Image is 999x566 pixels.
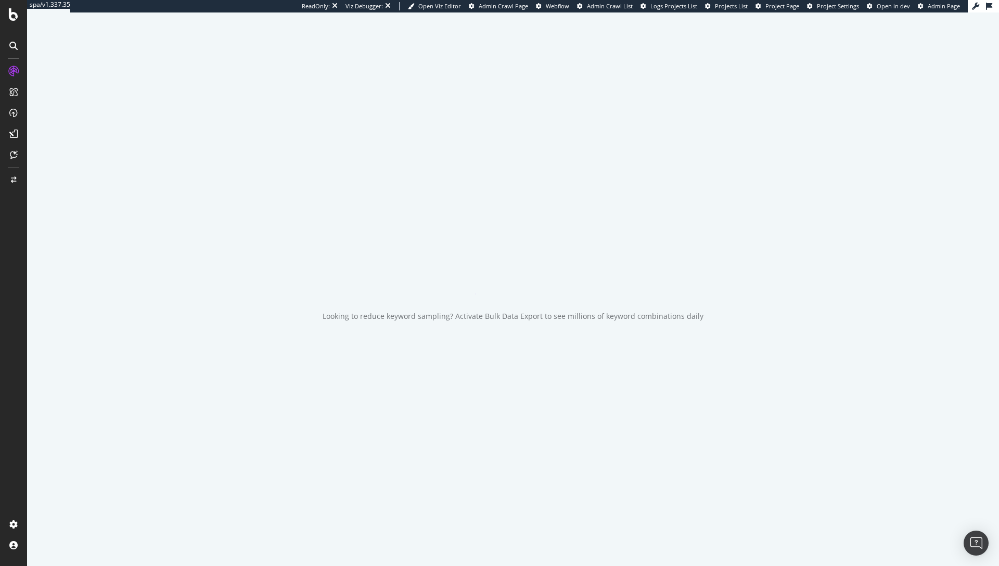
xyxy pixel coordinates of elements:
a: Logs Projects List [641,2,697,10]
a: Project Settings [807,2,859,10]
span: Project Page [765,2,799,10]
a: Open Viz Editor [408,2,461,10]
div: animation [476,257,550,294]
a: Admin Crawl List [577,2,633,10]
span: Project Settings [817,2,859,10]
div: Viz Debugger: [345,2,383,10]
a: Project Page [755,2,799,10]
a: Projects List [705,2,748,10]
a: Admin Crawl Page [469,2,528,10]
a: Open in dev [867,2,910,10]
span: Admin Page [928,2,960,10]
a: Admin Page [918,2,960,10]
span: Admin Crawl List [587,2,633,10]
span: Logs Projects List [650,2,697,10]
div: Open Intercom Messenger [964,531,989,556]
span: Admin Crawl Page [479,2,528,10]
span: Webflow [546,2,569,10]
span: Open in dev [877,2,910,10]
a: Webflow [536,2,569,10]
div: Looking to reduce keyword sampling? Activate Bulk Data Export to see millions of keyword combinat... [323,311,703,321]
span: Projects List [715,2,748,10]
div: ReadOnly: [302,2,330,10]
span: Open Viz Editor [418,2,461,10]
